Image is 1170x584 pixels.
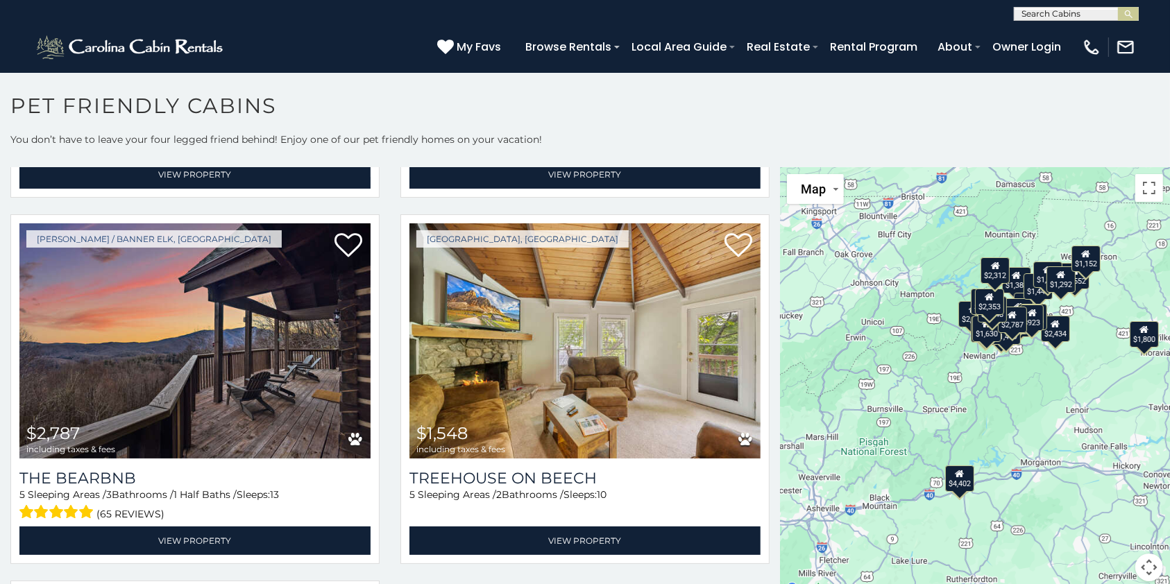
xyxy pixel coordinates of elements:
a: The Bearbnb $2,787 including taxes & fees [19,223,371,458]
a: Browse Rentals [518,35,618,59]
div: $1,548 [978,295,1007,322]
img: The Bearbnb [19,223,371,458]
a: [GEOGRAPHIC_DATA], [GEOGRAPHIC_DATA] [416,230,629,248]
a: The Bearbnb [19,469,371,488]
div: $1,419 [992,318,1021,344]
button: Toggle fullscreen view [1135,174,1163,202]
button: Change map style [787,174,844,204]
span: $2,787 [26,423,80,443]
a: Add to favorites [334,232,362,261]
button: Map camera controls [1135,553,1163,581]
span: 10 [597,488,607,501]
div: $3,279 [971,316,1000,342]
a: View Property [409,526,761,555]
img: White-1-2.png [35,33,227,61]
img: mail-regular-white.png [1116,37,1135,57]
div: $923 [1020,304,1044,331]
div: $1,292 [1046,266,1076,292]
div: $1,800 [1130,320,1159,347]
div: $1,442 [1024,273,1053,299]
span: 3 [106,488,112,501]
div: $2,787 [998,306,1027,332]
span: My Favs [457,38,501,55]
div: $1,630 [972,315,1001,341]
span: including taxes & fees [416,445,505,454]
a: Rental Program [823,35,924,59]
a: View Property [19,526,371,555]
div: $1,832 [987,319,1016,345]
span: 1 Half Baths / [173,488,237,501]
span: Map [801,182,826,196]
a: Local Area Guide [625,35,734,59]
a: My Favs [437,38,505,56]
img: Treehouse On Beech [409,223,761,458]
div: $2,434 [1041,315,1070,341]
div: $1,508 [1004,298,1033,324]
div: $4,402 [945,465,974,491]
a: [PERSON_NAME] / Banner Elk, [GEOGRAPHIC_DATA] [26,230,282,248]
a: Add to favorites [724,232,752,261]
div: Sleeping Areas / Bathrooms / Sleeps: [409,488,761,523]
div: $2,141 [958,300,987,327]
a: Owner Login [985,35,1068,59]
a: Treehouse On Beech [409,469,761,488]
img: phone-regular-white.png [1082,37,1101,57]
a: Treehouse On Beech $1,548 including taxes & fees [409,223,761,458]
a: About [931,35,979,59]
span: 5 [409,488,415,501]
div: $1,552 [1060,263,1090,289]
div: $1,133 [1033,261,1062,288]
div: $1,152 [1071,246,1101,272]
div: $1,109 [1018,304,1047,330]
a: View Property [19,160,371,189]
span: 5 [19,488,25,501]
span: $1,548 [416,423,468,443]
div: $2,176 [971,288,1000,314]
div: $2,353 [975,289,1004,315]
span: 13 [270,488,279,501]
a: Real Estate [740,35,817,59]
div: $2,312 [981,257,1010,283]
span: 2 [496,488,502,501]
a: View Property [409,160,761,189]
div: Sleeping Areas / Bathrooms / Sleeps: [19,488,371,523]
span: (65 reviews) [97,505,165,523]
div: $1,381 [1002,266,1031,293]
span: including taxes & fees [26,445,115,454]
